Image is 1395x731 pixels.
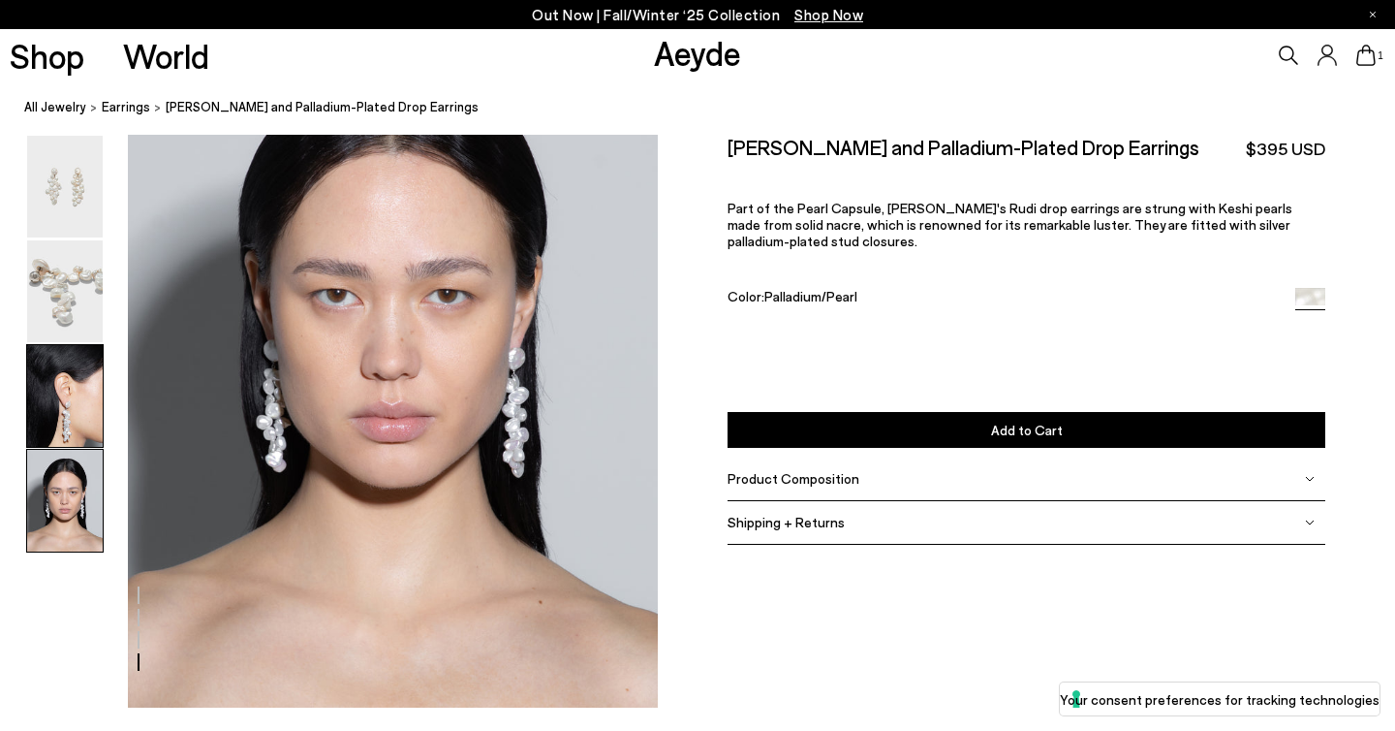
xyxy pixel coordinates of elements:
[728,200,1325,249] p: Part of the Pearl Capsule, [PERSON_NAME]'s Rudi drop earrings are strung with Keshi pearls made f...
[27,136,103,238] img: Rudi Pearl and Palladium-Plated Drop Earrings - Image 1
[10,39,84,73] a: Shop
[532,3,863,27] p: Out Now | Fall/Winter ‘25 Collection
[27,345,103,447] img: Rudi Pearl and Palladium-Plated Drop Earrings - Image 3
[728,412,1325,448] button: Add to Cart
[764,287,857,303] span: Palladium/Pearl
[1376,50,1385,61] span: 1
[166,97,479,117] span: [PERSON_NAME] and Palladium-Plated Drop Earrings
[1356,45,1376,66] a: 1
[728,135,1199,159] h2: [PERSON_NAME] and Palladium-Plated Drop Earrings
[24,97,86,117] a: All Jewelry
[728,287,1276,309] div: Color:
[27,450,103,552] img: Rudi Pearl and Palladium-Plated Drop Earrings - Image 4
[654,32,741,73] a: Aeyde
[728,470,859,487] span: Product Composition
[27,240,103,342] img: Rudi Pearl and Palladium-Plated Drop Earrings - Image 2
[102,97,150,117] a: earrings
[1305,474,1315,484] img: svg%3E
[24,81,1395,135] nav: breadcrumb
[991,422,1063,438] span: Add to Cart
[1060,683,1379,715] button: Your consent preferences for tracking technologies
[728,514,845,530] span: Shipping + Returns
[794,6,863,23] span: Navigate to /collections/new-in
[1246,137,1325,161] span: $395 USD
[1060,689,1379,710] label: Your consent preferences for tracking technologies
[1305,518,1315,527] img: svg%3E
[102,99,150,114] span: earrings
[123,39,209,73] a: World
